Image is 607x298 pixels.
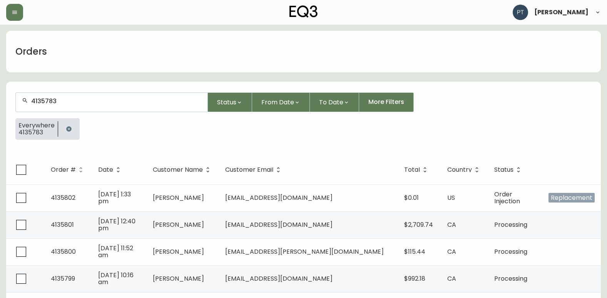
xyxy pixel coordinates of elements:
[153,167,203,172] span: Customer Name
[18,122,55,129] span: Everywhere
[404,247,425,256] span: $115.44
[98,190,131,206] span: [DATE] 1:33 pm
[494,274,527,283] span: Processing
[153,247,204,256] span: [PERSON_NAME]
[404,166,430,173] span: Total
[261,97,294,107] span: From Date
[404,193,419,202] span: $0.01
[98,271,134,286] span: [DATE] 10:16 am
[319,97,343,107] span: To Date
[225,274,333,283] span: [EMAIL_ADDRESS][DOMAIN_NAME]
[98,244,133,259] span: [DATE] 11:52 am
[208,92,252,112] button: Status
[225,167,273,172] span: Customer Email
[98,166,123,173] span: Date
[98,217,135,233] span: [DATE] 12:40 pm
[447,220,456,229] span: CA
[51,167,76,172] span: Order #
[447,167,472,172] span: Country
[548,193,595,203] span: Replacement
[51,274,75,283] span: 4135799
[15,45,47,58] h1: Orders
[447,247,456,256] span: CA
[225,247,384,256] span: [EMAIL_ADDRESS][PERSON_NAME][DOMAIN_NAME]
[310,92,359,112] button: To Date
[494,220,527,229] span: Processing
[18,129,55,136] span: 4135783
[289,5,318,18] img: logo
[252,92,310,112] button: From Date
[513,5,528,20] img: 986dcd8e1aab7847125929f325458823
[494,166,523,173] span: Status
[217,97,236,107] span: Status
[447,274,456,283] span: CA
[447,166,482,173] span: Country
[494,247,527,256] span: Processing
[404,220,433,229] span: $2,709.74
[51,166,86,173] span: Order #
[225,166,283,173] span: Customer Email
[153,274,204,283] span: [PERSON_NAME]
[359,92,414,112] button: More Filters
[225,220,333,229] span: [EMAIL_ADDRESS][DOMAIN_NAME]
[153,193,204,202] span: [PERSON_NAME]
[51,193,75,202] span: 4135802
[404,167,420,172] span: Total
[51,247,76,256] span: 4135800
[225,193,333,202] span: [EMAIL_ADDRESS][DOMAIN_NAME]
[534,9,589,15] span: [PERSON_NAME]
[153,166,213,173] span: Customer Name
[31,97,201,105] input: Search
[404,274,425,283] span: $992.18
[368,98,404,106] span: More Filters
[494,167,513,172] span: Status
[153,220,204,229] span: [PERSON_NAME]
[98,167,113,172] span: Date
[447,193,455,202] span: US
[494,190,520,206] span: Order Injection
[51,220,74,229] span: 4135801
